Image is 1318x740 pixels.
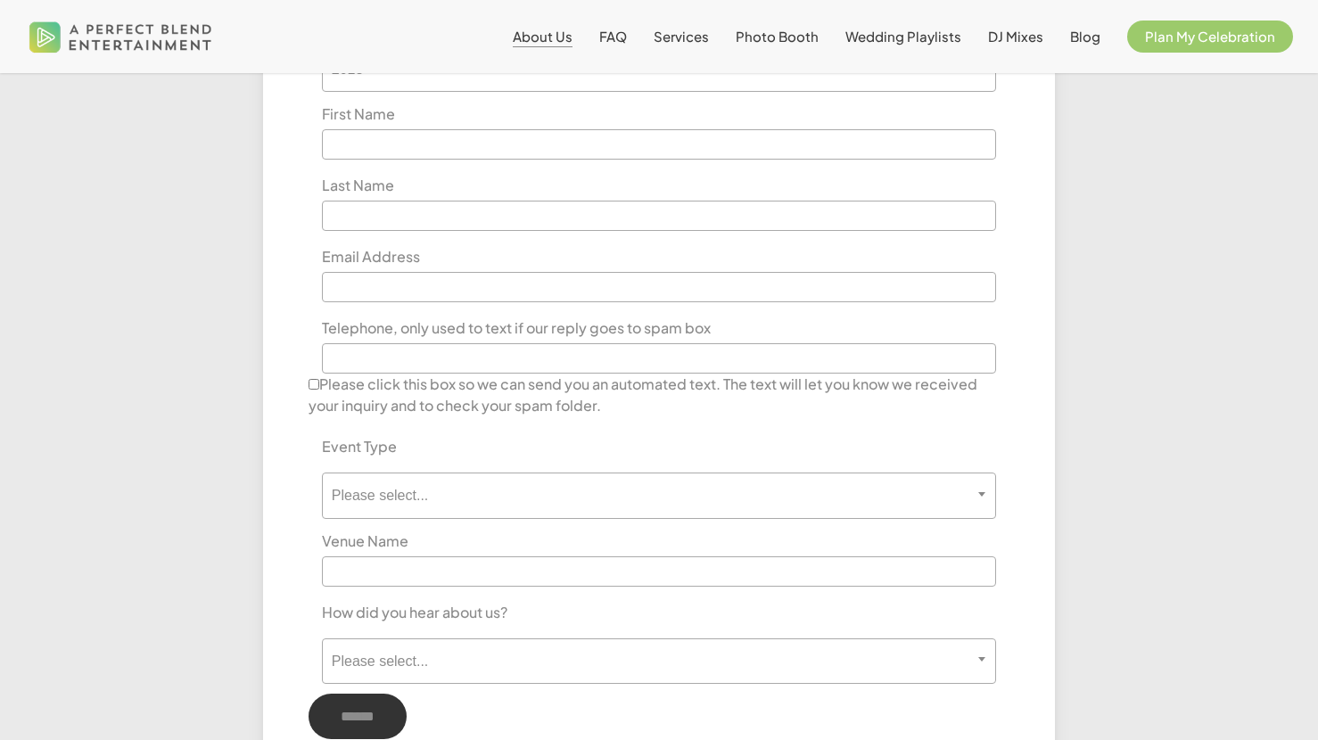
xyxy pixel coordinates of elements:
[988,29,1043,44] a: DJ Mixes
[309,379,319,390] input: Please click this box so we can send you an automated text. The text will let you know we receive...
[25,7,217,66] img: A Perfect Blend Entertainment
[1070,28,1100,45] span: Blog
[1145,28,1275,45] span: Plan My Celebration
[513,28,573,45] span: About Us
[845,28,961,45] span: Wedding Playlists
[1127,29,1293,44] a: Plan My Celebration
[1070,29,1100,44] a: Blog
[736,28,819,45] span: Photo Booth
[309,602,521,623] label: How did you hear about us?
[309,246,433,267] label: Email Address
[309,103,408,125] label: First Name
[309,317,724,339] label: Telephone, only used to text if our reply goes to spam box
[845,29,961,44] a: Wedding Playlists
[736,29,819,44] a: Photo Booth
[654,29,709,44] a: Services
[654,28,709,45] span: Services
[323,487,995,504] span: Please select...
[599,28,627,45] span: FAQ
[309,374,1009,416] label: Please click this box so we can send you an automated text. The text will let you know we receive...
[309,436,410,457] label: Event Type
[988,28,1043,45] span: DJ Mixes
[309,175,408,196] label: Last Name
[323,653,995,670] span: Please select...
[309,530,422,552] label: Venue Name
[322,638,996,684] span: Please select...
[322,473,996,518] span: Please select...
[599,29,627,44] a: FAQ
[513,29,573,44] a: About Us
